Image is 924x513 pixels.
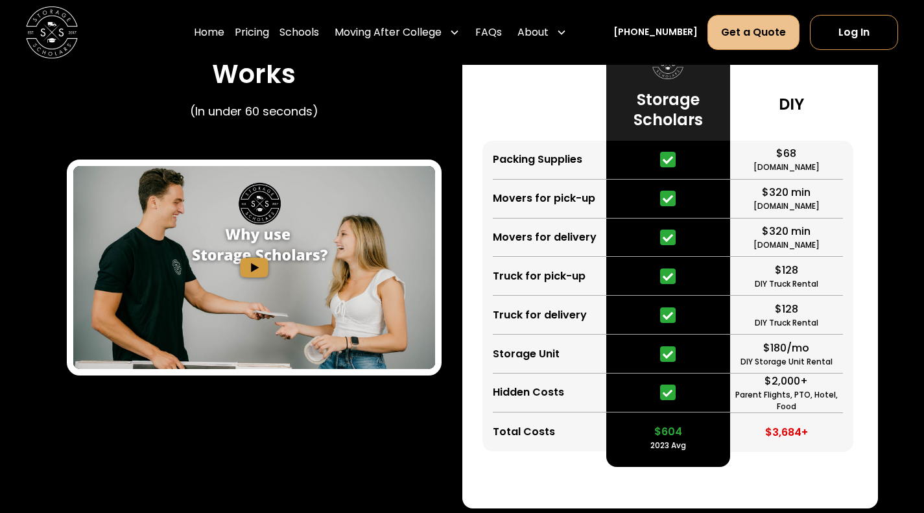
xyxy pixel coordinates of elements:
div: $2,000+ [764,374,808,389]
h3: Learn How Storage Scholars Works [67,28,441,90]
img: Storage Scholars main logo [26,6,78,58]
div: $320 min [762,185,811,200]
div: Truck for pick-up [493,268,586,284]
a: Get a Quote [707,15,800,50]
div: DIY Truck Rental [755,317,818,329]
div: $128 [775,302,798,317]
div: Moving After College [329,14,465,51]
div: $604 [654,424,682,440]
div: DIY Truck Rental [755,278,818,290]
div: Storage Unit [493,346,560,362]
a: Home [194,14,224,51]
div: About [517,25,549,40]
div: Movers for pick-up [493,191,595,206]
div: [DOMAIN_NAME] [753,161,820,173]
div: $180/mo [763,340,809,356]
div: $320 min [762,224,811,239]
div: Total Costs [493,424,555,440]
p: (In under 60 seconds) [190,103,318,121]
div: Packing Supplies [493,152,582,167]
a: Pricing [235,14,269,51]
h3: Storage Scholars [617,89,720,130]
img: Storage Scholars - How it Works video. [73,166,434,370]
div: Parent Flights, PTO, Hotel, Food [730,389,844,412]
div: $3,684+ [765,425,808,440]
a: Schools [279,14,319,51]
h3: DIY [779,94,804,114]
div: DIY Storage Unit Rental [740,356,833,368]
div: Movers for delivery [493,230,597,245]
a: FAQs [475,14,502,51]
div: Hidden Costs [493,385,564,400]
div: Moving After College [335,25,442,40]
a: Log In [810,15,898,50]
div: [DOMAIN_NAME] [753,200,820,212]
div: About [512,14,572,51]
a: [PHONE_NUMBER] [613,25,698,39]
div: 2023 Avg [650,440,686,451]
a: open lightbox [73,166,434,370]
div: $68 [776,146,796,161]
div: Truck for delivery [493,307,587,323]
div: $128 [775,263,798,278]
div: [DOMAIN_NAME] [753,239,820,251]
